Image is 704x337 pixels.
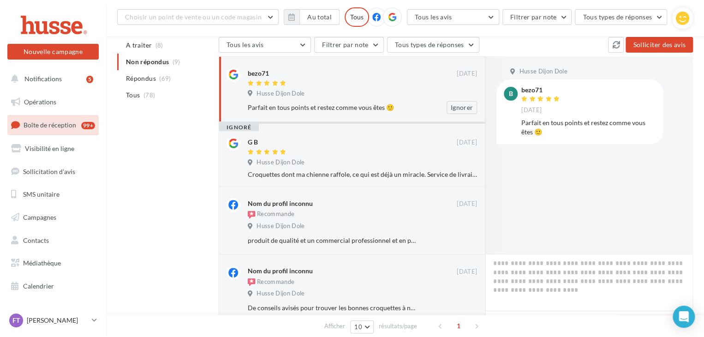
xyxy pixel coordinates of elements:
[248,211,255,218] img: recommended.png
[6,185,101,204] a: SMS unitaire
[227,41,264,48] span: Tous les avis
[219,37,311,53] button: Tous les avis
[354,323,362,331] span: 10
[126,90,140,100] span: Tous
[379,322,417,331] span: résultats/page
[248,266,313,276] div: Nom du profil inconnu
[6,231,101,250] a: Contacts
[24,75,62,83] span: Notifications
[248,278,255,286] img: recommended.png
[159,75,171,82] span: (69)
[509,89,513,98] span: b
[521,106,542,114] span: [DATE]
[521,118,656,137] div: Parfait en tous points et restez comme vous êtes 🙂
[350,320,374,333] button: 10
[345,7,369,27] div: Tous
[24,121,76,129] span: Boîte de réception
[457,70,477,78] span: [DATE]
[626,37,693,53] button: Solliciter des avis
[447,101,477,114] button: Ignorer
[6,162,101,181] a: Sollicitation d'avis
[583,13,652,21] span: Tous types de réponses
[7,312,99,329] a: FT [PERSON_NAME]
[12,316,20,325] span: FT
[502,9,572,25] button: Filtrer par note
[457,268,477,276] span: [DATE]
[248,303,417,313] div: De conseils avisés pour trouver les bonnes croquettes à notre gros chien 🐶 adoré. Livraison rapid...
[23,236,49,244] span: Contacts
[415,13,452,21] span: Tous les avis
[521,87,562,93] div: bezo71
[387,37,479,53] button: Tous types de réponses
[6,277,101,296] a: Calendrier
[27,316,88,325] p: [PERSON_NAME]
[284,9,340,25] button: Au total
[673,306,695,328] div: Open Intercom Messenger
[24,98,56,106] span: Opérations
[117,9,279,25] button: Choisir un point de vente ou un code magasin
[257,90,304,98] span: Husse Dijon Dole
[248,199,313,208] div: Nom du profil inconnu
[314,37,384,53] button: Filtrer par note
[248,210,294,219] div: Recommande
[6,69,97,89] button: Notifications 5
[143,91,155,99] span: (78)
[23,190,60,198] span: SMS unitaire
[248,277,294,287] div: Recommande
[299,9,340,25] button: Au total
[248,170,477,179] div: Croquettes dont ma chienne raffole, ce qui est déjà un miracle. Service de livraison au top et pr...
[248,103,417,112] div: Parfait en tous points et restez comme vous êtes 🙂
[219,124,259,131] div: ignoré
[6,115,101,135] a: Boîte de réception99+
[81,122,95,129] div: 99+
[6,92,101,112] a: Opérations
[457,138,477,147] span: [DATE]
[519,67,567,76] span: Husse Dijon Dole
[6,139,101,158] a: Visibilité en ligne
[407,9,499,25] button: Tous les avis
[257,158,304,167] span: Husse Dijon Dole
[23,259,61,267] span: Médiathèque
[257,222,304,230] span: Husse Dijon Dole
[25,144,74,152] span: Visibilité en ligne
[257,289,304,298] span: Husse Dijon Dole
[155,42,163,49] span: (8)
[248,138,258,147] div: G B
[6,253,101,273] a: Médiathèque
[6,208,101,227] a: Campagnes
[23,167,75,175] span: Sollicitation d'avis
[23,213,56,221] span: Campagnes
[451,319,466,333] span: 1
[248,236,417,245] div: produit de qualité et un commercial professionnel et en plus sympathique 👍
[86,76,93,83] div: 5
[126,74,156,83] span: Répondus
[23,282,54,290] span: Calendrier
[395,41,464,48] span: Tous types de réponses
[248,69,269,78] div: bezo71
[126,41,152,50] span: A traiter
[457,200,477,208] span: [DATE]
[125,13,262,21] span: Choisir un point de vente ou un code magasin
[575,9,667,25] button: Tous types de réponses
[324,322,345,331] span: Afficher
[7,44,99,60] button: Nouvelle campagne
